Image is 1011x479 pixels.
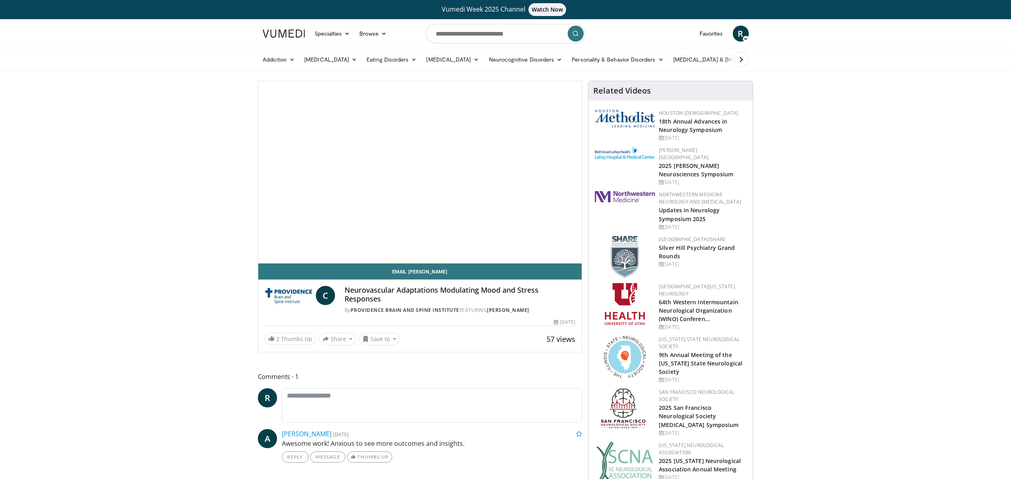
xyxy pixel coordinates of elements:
img: VuMedi Logo [263,30,305,38]
h4: Related Videos [593,86,651,96]
a: 2025 [US_STATE] Neurological Association Annual Meeting [659,457,741,473]
a: 9th Annual Meeting of the [US_STATE] State Neurological Society [659,351,742,375]
img: Providence Brain and Spine Institute [265,286,313,305]
a: [US_STATE] State Neurological Society [659,336,740,350]
a: [PERSON_NAME][GEOGRAPHIC_DATA] [659,147,708,161]
div: [DATE] [659,261,746,268]
a: Houston [DEMOGRAPHIC_DATA] [659,110,738,116]
span: 57 views [546,334,575,344]
div: [DATE] [659,179,746,186]
a: Email [PERSON_NAME] [258,263,582,279]
span: 2 [276,335,279,343]
a: [PERSON_NAME] [487,307,529,313]
a: Message [310,451,345,463]
a: 2025 [PERSON_NAME] Neurosciences Symposium [659,162,733,178]
a: [PERSON_NAME] [282,429,331,438]
a: Personality & Behavior Disorders [567,52,668,68]
span: Watch Now [528,3,566,16]
input: Search topics, interventions [426,24,586,43]
a: Neurocognitive Disorders [484,52,567,68]
a: [GEOGRAPHIC_DATA]/SHARE [659,236,726,243]
a: Thumbs Up [347,451,392,463]
div: [DATE] [659,224,746,231]
button: Share [319,333,356,345]
a: [MEDICAL_DATA] & [MEDICAL_DATA] [668,52,783,68]
a: 2 Thumbs Up [265,333,316,345]
a: Addiction [258,52,300,68]
button: Save to [359,333,400,345]
a: Specialties [310,26,355,42]
img: e7977282-282c-4444-820d-7cc2733560fd.jpg.150x105_q85_autocrop_double_scale_upscale_version-0.2.jpg [595,147,655,160]
img: 5e4488cc-e109-4a4e-9fd9-73bb9237ee91.png.150x105_q85_autocrop_double_scale_upscale_version-0.2.png [595,110,655,128]
a: A [258,429,277,448]
img: f6362829-b0a3-407d-a044-59546adfd345.png.150x105_q85_autocrop_double_scale_upscale_version-0.2.png [605,283,645,325]
a: Updates in Neurology Symposium 2025 [659,206,720,222]
div: [DATE] [554,319,575,326]
div: By FEATURING [345,307,576,314]
div: [DATE] [659,376,746,383]
p: Awesome work! Anxious to see more outcomes and insights. [282,439,582,448]
a: C [316,286,335,305]
a: Northwestern Medicine Neurology and [MEDICAL_DATA] [659,191,741,205]
a: R [258,388,277,407]
div: [DATE] [659,429,746,437]
a: Providence Brain and Spine Institute [351,307,459,313]
a: Browse [355,26,391,42]
a: Vumedi Week 2025 ChannelWatch Now [264,3,748,16]
a: San Francisco Neurological Society [659,389,734,403]
a: Favorites [695,26,728,42]
div: [DATE] [659,134,746,142]
a: [US_STATE] Neurological Association [659,442,724,456]
a: Eating Disorders [362,52,421,68]
a: 64th Western Intermountain Neurological Organization (WINO) Conferen… [659,298,738,323]
span: Comments 1 [258,371,582,382]
a: [MEDICAL_DATA] [299,52,362,68]
div: [DATE] [659,323,746,331]
img: 71a8b48c-8850-4916-bbdd-e2f3ccf11ef9.png.150x105_q85_autocrop_double_scale_upscale_version-0.2.png [604,336,646,378]
a: 2025 San Francisco Neurological Society [MEDICAL_DATA] Symposium [659,404,738,428]
a: Silver Hill Psychiatry Grand Rounds [659,244,735,260]
h4: Neurovascular Adaptations Modulating Mood and Stress Responses [345,286,576,303]
img: 2a462fb6-9365-492a-ac79-3166a6f924d8.png.150x105_q85_autocrop_double_scale_upscale_version-0.2.jpg [595,191,655,202]
small: [DATE] [333,431,349,438]
a: R [733,26,749,42]
a: [GEOGRAPHIC_DATA][US_STATE] Neurology [659,283,735,297]
img: ad8adf1f-d405-434e-aebe-ebf7635c9b5d.png.150x105_q85_autocrop_double_scale_upscale_version-0.2.png [601,389,649,431]
video-js: Video Player [258,81,582,263]
a: 18th Annual Advances in Neurology Symposium [659,118,727,134]
a: Reply [282,451,309,463]
img: f8aaeb6d-318f-4fcf-bd1d-54ce21f29e87.png.150x105_q85_autocrop_double_scale_upscale_version-0.2.png [611,236,639,278]
a: [MEDICAL_DATA] [421,52,484,68]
